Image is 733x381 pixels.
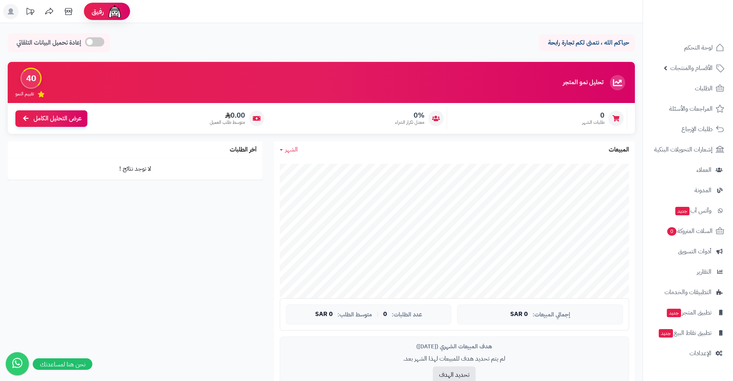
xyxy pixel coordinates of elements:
span: عرض التحليل الكامل [33,114,82,123]
span: تقييم النمو [15,91,34,97]
span: متوسط طلب العميل [210,119,245,126]
a: أدوات التسويق [648,242,728,261]
span: الإعدادات [690,348,711,359]
a: تحديثات المنصة [20,4,40,21]
span: 0 [582,111,604,120]
a: المراجعات والأسئلة [648,100,728,118]
span: الطلبات [695,83,713,94]
span: | [377,311,379,317]
span: 0 [383,311,387,318]
span: المراجعات والأسئلة [669,103,713,114]
span: تطبيق المتجر [666,307,711,318]
a: إشعارات التحويلات البنكية [648,140,728,159]
span: 0 [667,227,676,236]
span: لوحة التحكم [684,42,713,53]
a: العملاء [648,161,728,179]
span: طلبات الشهر [582,119,604,126]
a: تطبيق المتجرجديد [648,303,728,322]
h3: آخر الطلبات [230,146,257,153]
span: تطبيق نقاط البيع [658,328,711,338]
a: التقارير [648,263,728,281]
span: جديد [675,207,690,215]
span: العملاء [696,165,711,175]
a: المدونة [648,181,728,200]
span: عدد الطلبات: [392,311,422,318]
img: ai-face.png [107,4,122,19]
span: طلبات الإرجاع [681,124,713,135]
a: عرض التحليل الكامل [15,110,87,127]
p: حياكم الله ، نتمنى لكم تجارة رابحة [544,38,629,47]
span: 0 SAR [315,311,333,318]
span: السلات المتروكة [666,226,713,236]
h3: تحليل نمو المتجر [563,79,603,86]
a: وآتس آبجديد [648,201,728,220]
span: معدل تكرار الشراء [395,119,424,126]
span: الأقسام والمنتجات [670,63,713,73]
span: جديد [659,329,673,338]
a: طلبات الإرجاع [648,120,728,138]
a: الشهر [280,145,298,154]
a: الطلبات [648,79,728,98]
a: السلات المتروكة0 [648,222,728,240]
span: إعادة تحميل البيانات التلقائي [17,38,81,47]
span: 0.00 [210,111,245,120]
p: لم يتم تحديد هدف للمبيعات لهذا الشهر بعد. [286,354,623,363]
span: 0 SAR [510,311,528,318]
a: تطبيق نقاط البيعجديد [648,324,728,342]
h3: المبيعات [609,146,629,153]
span: رفيق [92,7,104,16]
span: أدوات التسويق [678,246,711,257]
span: إشعارات التحويلات البنكية [654,144,713,155]
span: الشهر [285,145,298,154]
span: 0% [395,111,424,120]
a: الإعدادات [648,344,728,363]
img: logo-2.png [681,6,726,22]
div: هدف المبيعات الشهري ([DATE]) [286,343,623,351]
span: التقارير [697,266,711,277]
span: المدونة [695,185,711,196]
a: التطبيقات والخدمات [648,283,728,301]
span: التطبيقات والخدمات [665,287,711,298]
span: إجمالي المبيعات: [533,311,570,318]
span: وآتس آب [675,205,711,216]
span: جديد [667,309,681,317]
span: متوسط الطلب: [337,311,372,318]
td: لا توجد نتائج ! [8,158,262,180]
a: لوحة التحكم [648,38,728,57]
